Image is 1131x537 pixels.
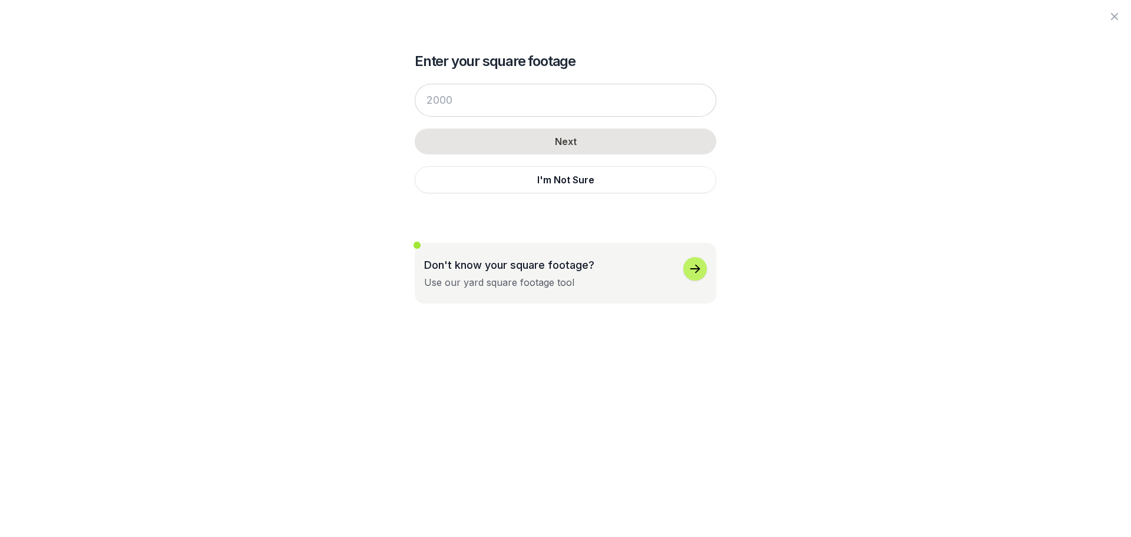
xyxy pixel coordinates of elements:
[415,84,716,117] input: 2000
[415,129,716,154] button: Next
[424,257,594,273] p: Don't know your square footage?
[415,243,716,304] button: Don't know your square footage?Use our yard square footage tool
[424,275,574,289] div: Use our yard square footage tool
[415,52,716,71] h2: Enter your square footage
[415,166,716,193] button: I'm Not Sure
